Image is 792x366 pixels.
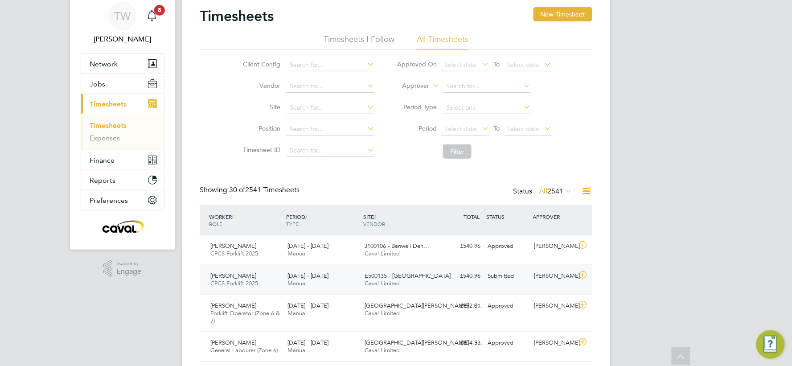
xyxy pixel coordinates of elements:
[211,280,259,287] span: CPCS Forklift 2025
[530,299,577,313] div: [PERSON_NAME]
[507,61,539,69] span: Select date
[211,272,257,280] span: [PERSON_NAME]
[365,280,400,287] span: Caval Limited
[90,121,127,130] a: Timesheets
[90,176,116,185] span: Reports
[548,187,564,196] span: 2541
[365,250,400,257] span: Caval Limited
[444,125,476,133] span: Select date
[90,156,115,164] span: Finance
[397,124,437,132] label: Period
[287,242,328,250] span: [DATE] - [DATE]
[287,123,374,136] input: Search for...
[240,82,280,90] label: Vendor
[417,34,468,50] li: All Timesheets
[533,7,592,21] button: New Timesheet
[539,187,573,196] label: All
[361,209,438,232] div: SITE
[365,309,400,317] span: Caval Limited
[324,34,394,50] li: Timesheets I Follow
[438,299,484,313] div: £992.01
[114,10,131,22] span: TW
[286,220,299,227] span: TYPE
[365,242,429,250] span: J100106 - Benwell Den…
[438,269,484,284] div: £540.96
[240,103,280,111] label: Site
[484,336,531,350] div: Approved
[211,302,257,309] span: [PERSON_NAME]
[389,82,429,90] label: Approver
[81,74,164,94] button: Jobs
[443,102,531,114] input: Select one
[287,302,328,309] span: [DATE] - [DATE]
[365,339,483,346] span: [GEOGRAPHIC_DATA][PERSON_NAME] - S…
[287,309,307,317] span: Manual
[287,80,374,93] input: Search for...
[116,260,141,268] span: Powered by
[365,346,400,354] span: Caval Limited
[143,2,161,30] a: 8
[287,102,374,114] input: Search for...
[81,170,164,190] button: Reports
[81,219,164,234] a: Go to home page
[756,330,785,359] button: Engage Resource Center
[232,213,234,220] span: /
[209,220,223,227] span: ROLE
[438,239,484,254] div: £540.96
[513,185,575,198] div: Status
[284,209,361,232] div: PERIOD
[444,61,476,69] span: Select date
[287,59,374,71] input: Search for...
[211,339,257,346] span: [PERSON_NAME]
[484,209,531,225] div: STATUS
[211,309,280,325] span: Forklift Operator (Zone 6 & 7)
[484,239,531,254] div: Approved
[100,219,144,234] img: caval-logo-retina.png
[81,190,164,210] button: Preferences
[116,268,141,276] span: Engage
[211,242,257,250] span: [PERSON_NAME]
[81,2,164,45] a: TW[PERSON_NAME]
[484,269,531,284] div: Submitted
[154,5,165,16] span: 8
[287,144,374,157] input: Search for...
[374,213,376,220] span: /
[240,60,280,68] label: Client Config
[103,260,141,277] a: Powered byEngage
[443,80,531,93] input: Search for...
[81,54,164,74] button: Network
[397,103,437,111] label: Period Type
[530,336,577,350] div: [PERSON_NAME]
[287,272,328,280] span: [DATE] - [DATE]
[507,125,539,133] span: Select date
[397,60,437,68] label: Approved On
[287,339,328,346] span: [DATE] - [DATE]
[81,94,164,114] button: Timesheets
[305,213,307,220] span: /
[90,100,127,108] span: Timesheets
[530,239,577,254] div: [PERSON_NAME]
[240,124,280,132] label: Position
[491,58,502,70] span: To
[207,209,284,232] div: WORKER
[443,144,472,159] button: Filter
[365,272,451,280] span: E500135 - [GEOGRAPHIC_DATA]
[230,185,300,194] span: 2541 Timesheets
[90,134,120,142] a: Expenses
[438,336,484,350] div: £804.53
[491,123,502,134] span: To
[200,185,302,195] div: Showing
[287,346,307,354] span: Manual
[211,346,278,354] span: General Labourer (Zone 6)
[200,7,274,25] h2: Timesheets
[287,280,307,287] span: Manual
[81,150,164,170] button: Finance
[230,185,246,194] span: 30 of
[484,299,531,313] div: Approved
[464,213,480,220] span: TOTAL
[530,269,577,284] div: [PERSON_NAME]
[365,302,483,309] span: [GEOGRAPHIC_DATA][PERSON_NAME] - S…
[90,196,128,205] span: Preferences
[287,250,307,257] span: Manual
[530,209,577,225] div: APPROVER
